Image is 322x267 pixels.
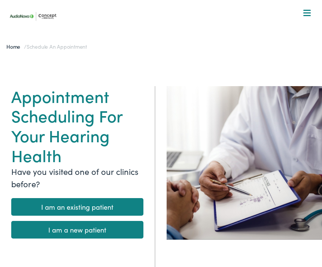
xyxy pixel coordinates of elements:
[167,86,322,240] img: Abstract blur image potentially serving as a placeholder or background.
[11,86,143,165] h1: Appointment Scheduling For Your Hearing Health
[11,221,143,239] a: I am a new patient
[11,165,143,190] p: Have you visited one of our clinics before?
[27,43,87,50] span: Schedule an Appointment
[6,43,87,50] span: /
[6,43,24,50] a: Home
[11,198,143,216] a: I am an existing patient
[12,30,316,53] a: What We Offer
